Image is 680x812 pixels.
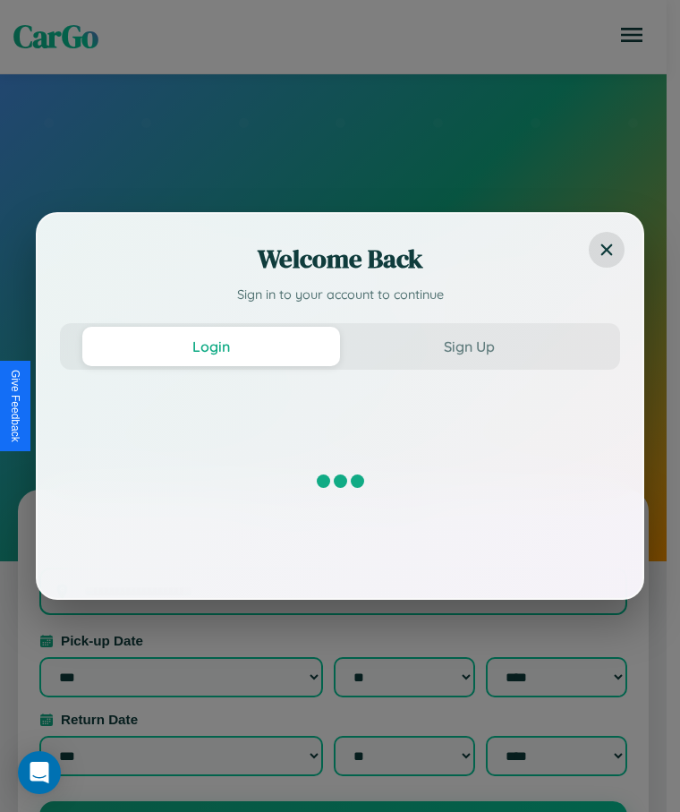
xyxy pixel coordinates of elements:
div: Open Intercom Messenger [18,751,61,794]
div: Give Feedback [9,370,21,442]
button: Login [82,327,340,366]
button: Sign Up [340,327,598,366]
h2: Welcome Back [60,241,620,277]
p: Sign in to your account to continue [60,286,620,305]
